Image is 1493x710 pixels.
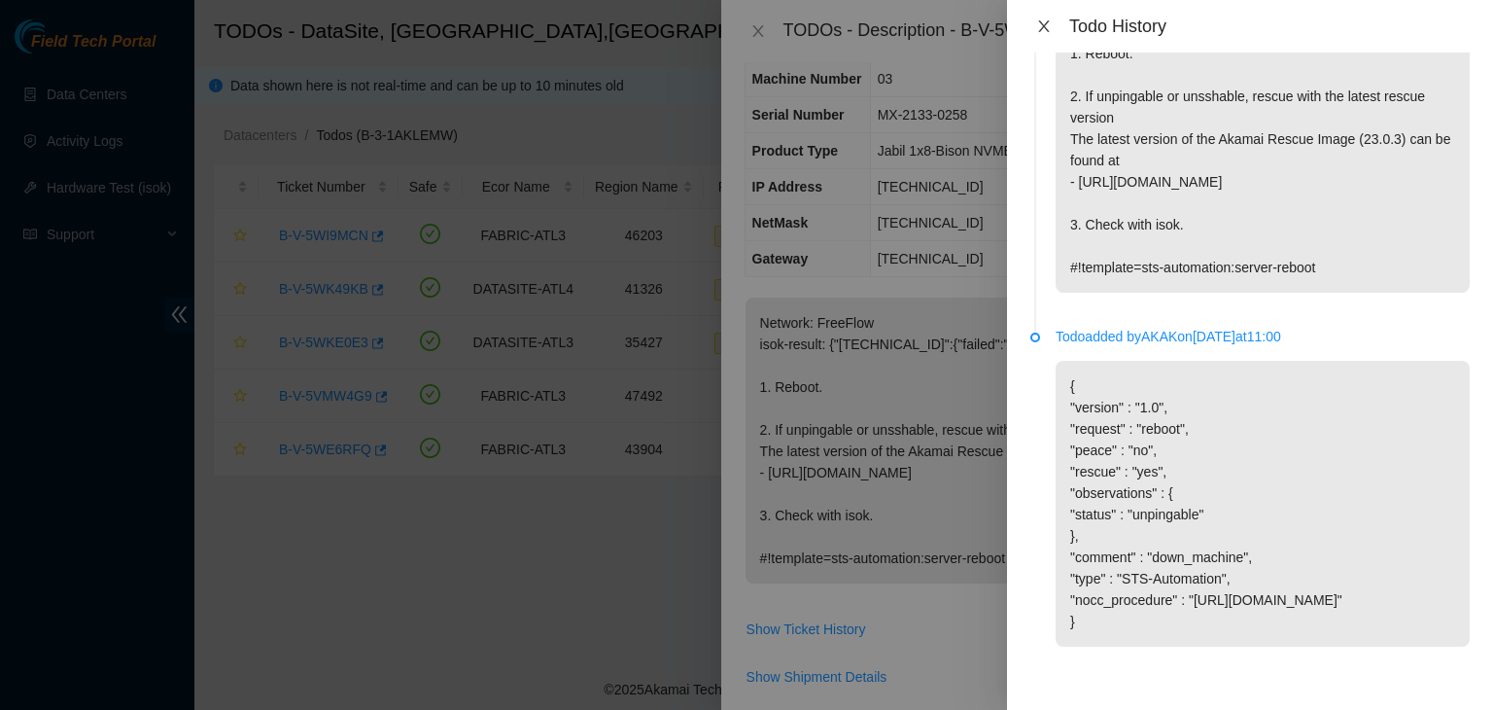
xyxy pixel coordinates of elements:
p: Todo added by AKAK on [DATE] at 11:00 [1056,326,1470,347]
button: Close [1030,18,1058,36]
span: close [1036,18,1052,34]
p: { "version" : "1.0", "request" : "reboot", "peace" : "no", "rescue" : "yes", "observations" : { "... [1056,361,1470,647]
div: Todo History [1069,16,1470,37]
